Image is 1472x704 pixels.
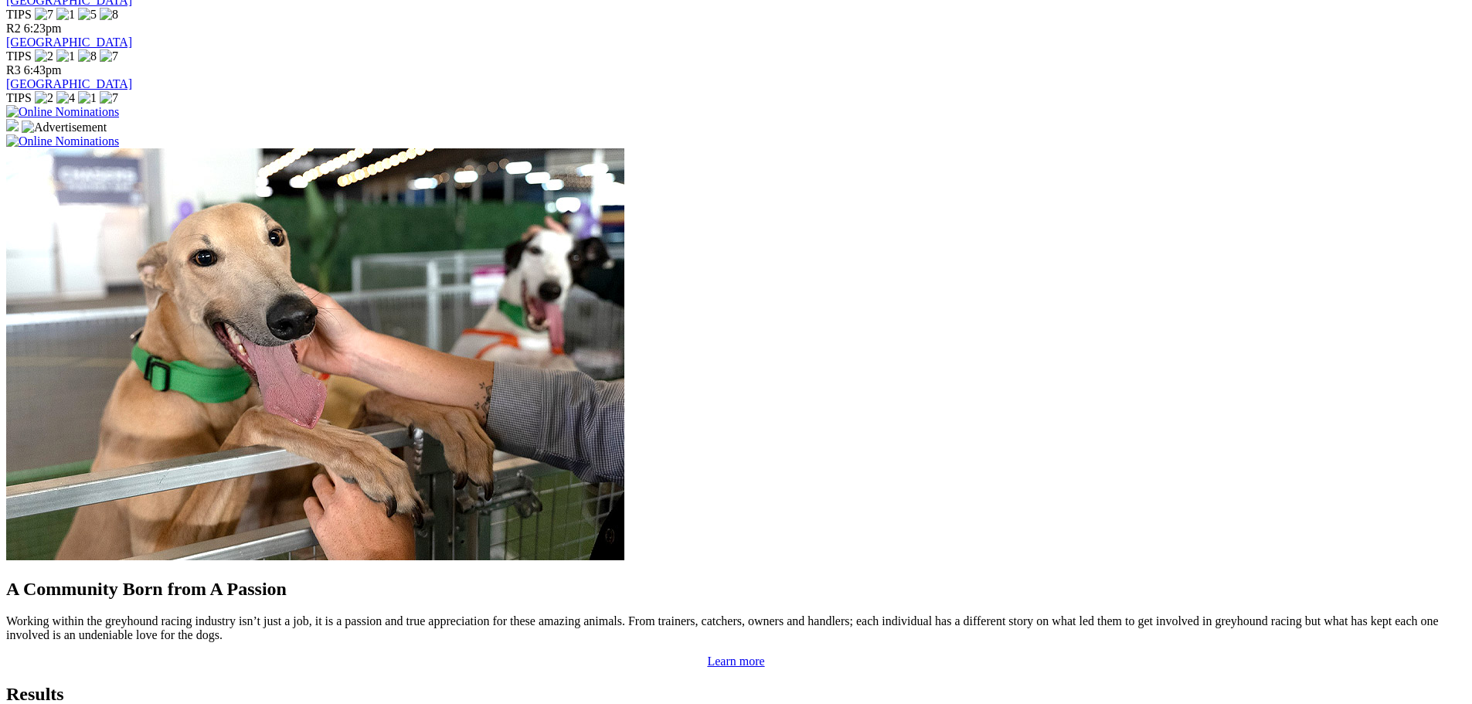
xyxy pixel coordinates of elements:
[24,63,62,77] span: 6:43pm
[100,8,118,22] img: 8
[35,91,53,105] img: 2
[6,36,132,49] a: [GEOGRAPHIC_DATA]
[6,148,624,560] img: Westy_Cropped.jpg
[6,579,1466,600] h2: A Community Born from A Passion
[56,91,75,105] img: 4
[6,119,19,131] img: 15187_Greyhounds_GreysPlayCentral_Resize_SA_WebsiteBanner_300x115_2025.jpg
[56,8,75,22] img: 1
[35,8,53,22] img: 7
[6,77,132,90] a: [GEOGRAPHIC_DATA]
[6,8,32,21] span: TIPS
[100,91,118,105] img: 7
[22,121,107,134] img: Advertisement
[78,8,97,22] img: 5
[24,22,62,35] span: 6:23pm
[100,49,118,63] img: 7
[6,105,119,119] img: Online Nominations
[6,134,119,148] img: Online Nominations
[6,63,21,77] span: R3
[6,91,32,104] span: TIPS
[707,655,764,668] a: Learn more
[6,614,1466,642] p: Working within the greyhound racing industry isn’t just a job, it is a passion and true appreciat...
[78,91,97,105] img: 1
[56,49,75,63] img: 1
[6,22,21,35] span: R2
[35,49,53,63] img: 2
[6,49,32,63] span: TIPS
[78,49,97,63] img: 8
